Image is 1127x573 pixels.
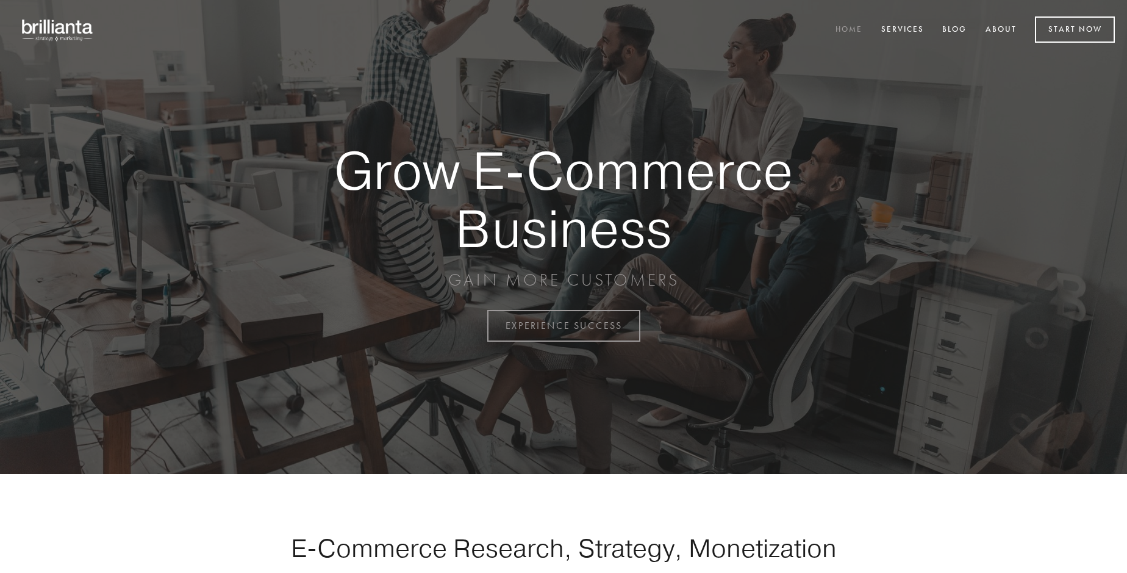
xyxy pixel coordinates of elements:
a: Services [873,20,932,40]
strong: Grow E-Commerce Business [292,142,835,257]
a: EXPERIENCE SUCCESS [487,310,640,342]
a: Start Now [1035,16,1115,43]
a: Blog [934,20,975,40]
p: GAIN MORE CUSTOMERS [292,269,835,291]
a: Home [828,20,870,40]
img: brillianta - research, strategy, marketing [12,12,104,48]
a: About [978,20,1025,40]
h1: E-Commerce Research, Strategy, Monetization [252,533,875,563]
